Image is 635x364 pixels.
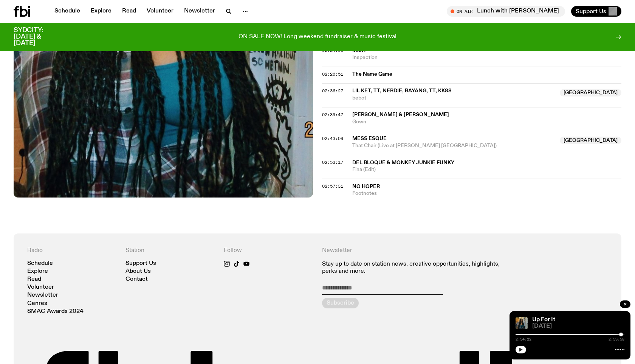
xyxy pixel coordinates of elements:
span: [GEOGRAPHIC_DATA] [560,137,621,144]
span: 02:43:09 [322,135,343,142]
p: Stay up to date on station news, creative opportunities, highlights, perks and more. [322,261,510,275]
a: Read [118,6,141,17]
h4: Station [125,247,215,254]
a: Newsletter [27,292,58,298]
span: 02:26:51 [322,71,343,77]
span: [DATE] [532,324,624,329]
a: Support Us [125,261,156,266]
span: bebot [352,95,555,102]
p: ON SALE NOW! Long weekend fundraiser & music festival [239,34,396,40]
a: Volunteer [27,285,54,290]
a: SMAC Awards 2024 [27,309,84,314]
a: Volunteer [142,6,178,17]
span: [GEOGRAPHIC_DATA] [560,89,621,96]
h4: Follow [224,247,313,254]
button: 02:57:31 [322,184,343,188]
span: 2:59:58 [609,338,624,341]
button: On AirLunch with [PERSON_NAME] [447,6,565,17]
a: Newsletter [180,6,220,17]
a: Schedule [27,261,53,266]
span: Gown [352,118,621,126]
span: That Chair (Live at [PERSON_NAME] [GEOGRAPHIC_DATA]) [352,142,555,149]
span: Mess Esque [352,136,387,141]
a: Read [27,277,41,282]
a: Schedule [50,6,85,17]
button: 02:39:47 [322,113,343,117]
span: Del Bloque & Monkey Junkie Funky [352,160,454,165]
a: Explore [86,6,116,17]
button: 02:24:08 [322,48,343,53]
h4: Radio [27,247,116,254]
button: 02:26:51 [322,72,343,76]
a: Genres [27,301,47,306]
span: 02:39:47 [322,112,343,118]
span: Footnotes [352,190,621,197]
span: 02:36:27 [322,88,343,94]
h3: SYDCITY: [DATE] & [DATE] [14,27,62,47]
span: 02:57:31 [322,183,343,189]
span: No Hoper [352,184,380,189]
button: 02:53:17 [322,160,343,165]
button: Support Us [571,6,621,17]
a: Contact [125,277,148,282]
button: Subscribe [322,298,359,308]
img: Ify - a Brown Skin girl with black braided twists, looking up to the side with her tongue stickin... [516,317,528,329]
span: Fina (Edit) [352,166,621,173]
h4: Newsletter [322,247,510,254]
span: 02:53:17 [322,159,343,165]
span: The Name Game [352,71,617,78]
button: 02:36:27 [322,89,343,93]
span: Inspection [352,54,621,61]
span: 2:54:22 [516,338,531,341]
span: lil ket, tt, Nerdie, BAYANG, TT, kk88 [352,88,452,93]
button: 02:43:09 [322,137,343,141]
a: About Us [125,269,151,274]
a: Up For It [532,317,555,323]
span: [PERSON_NAME] & [PERSON_NAME] [352,112,449,117]
span: Support Us [576,8,606,15]
a: Explore [27,269,48,274]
